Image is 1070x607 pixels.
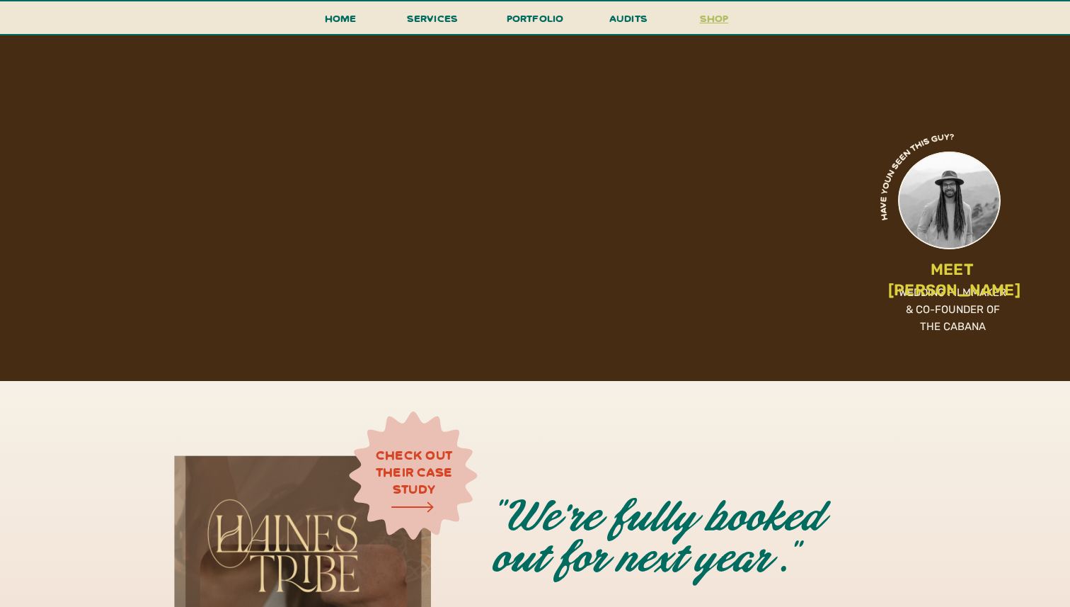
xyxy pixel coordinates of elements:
a: check out their case study [374,446,454,497]
a: Home [318,9,362,35]
h3: MEET [PERSON_NAME] [888,260,1016,279]
a: portfolio [502,9,568,35]
h2: "We're fully booked out for next year ." [492,499,881,603]
a: services [403,9,462,35]
a: audits [607,9,650,34]
h3: WEDDING FILMMAKER & CO-FOUNDER OF THE CABANA [894,284,1011,348]
a: shop [680,9,748,34]
span: services [407,11,459,25]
